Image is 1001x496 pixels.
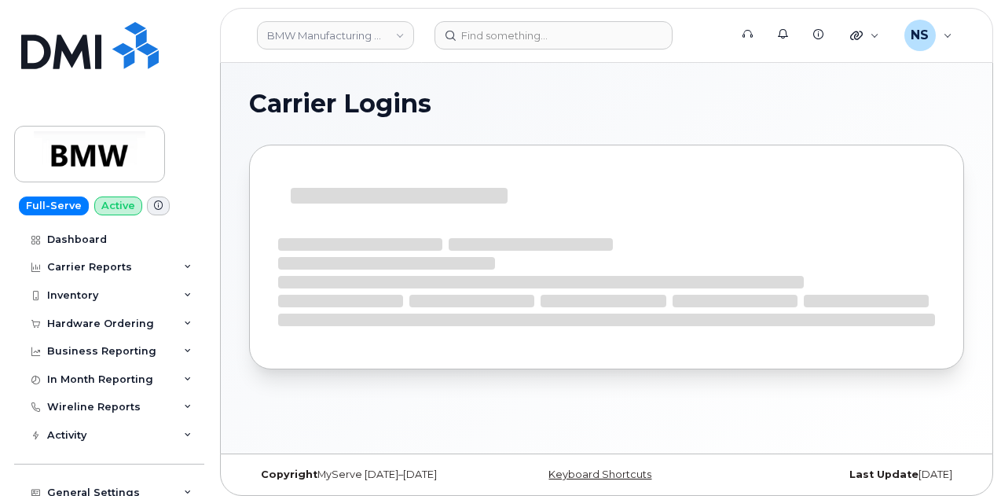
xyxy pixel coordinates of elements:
[726,468,964,481] div: [DATE]
[261,468,317,480] strong: Copyright
[548,468,651,480] a: Keyboard Shortcuts
[249,468,487,481] div: MyServe [DATE]–[DATE]
[249,92,431,116] span: Carrier Logins
[849,468,918,480] strong: Last Update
